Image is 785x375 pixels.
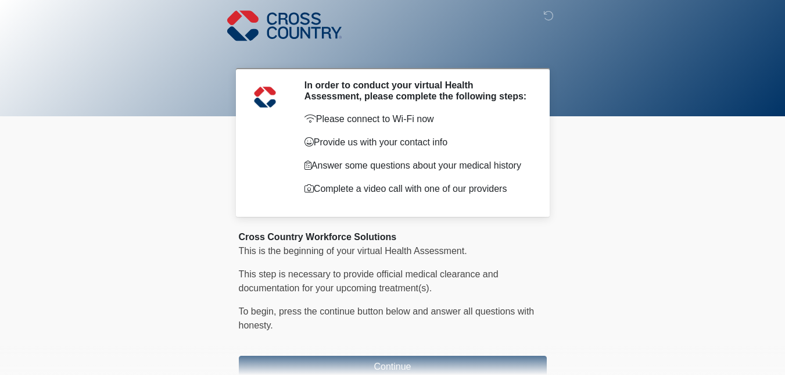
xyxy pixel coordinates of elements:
p: Complete a video call with one of our providers [304,182,529,196]
img: Cross Country Logo [227,9,342,42]
span: To begin, ﻿﻿﻿﻿﻿﻿﻿﻿﻿﻿﻿﻿press the continue button below and answer all questions with honesty. [239,306,535,330]
h2: In order to conduct your virtual Health Assessment, please complete the following steps: [304,80,529,102]
span: This step is necessary to provide official medical clearance and documentation for your upcoming ... [239,269,499,293]
p: Provide us with your contact info [304,135,529,149]
span: This is the beginning of your virtual Health Assessment. [239,246,467,256]
h1: ‎ ‎ ‎ [230,42,555,63]
p: Please connect to Wi-Fi now [304,112,529,126]
div: Cross Country Workforce Solutions [239,230,547,244]
p: Answer some questions about your medical history [304,159,529,173]
img: Agent Avatar [248,80,282,115]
